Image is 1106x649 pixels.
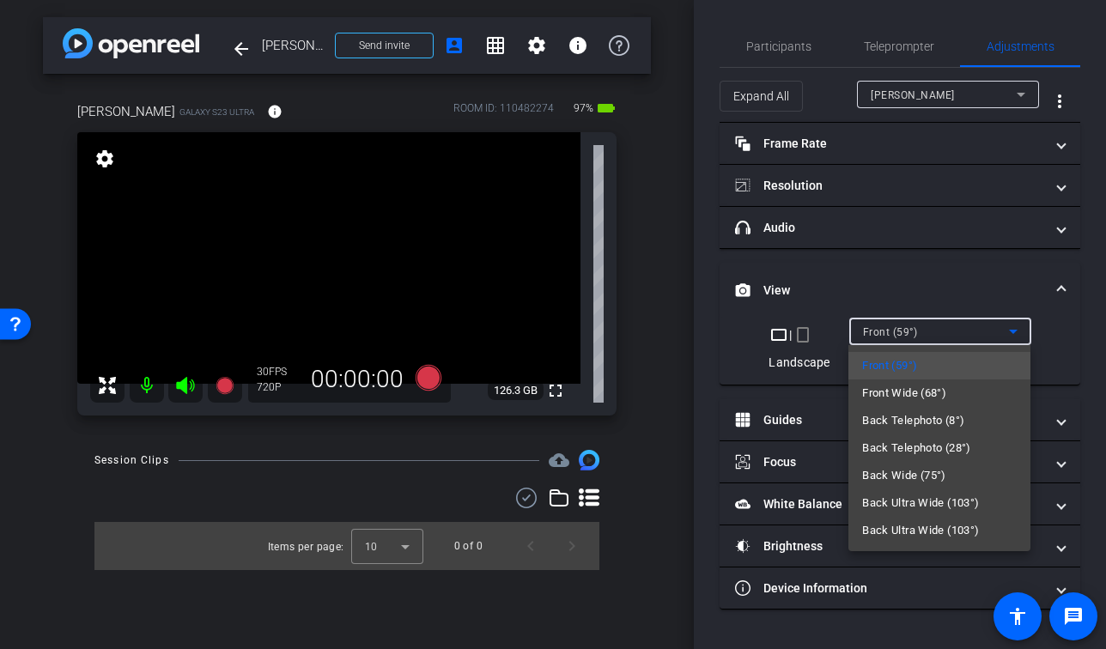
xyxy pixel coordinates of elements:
[862,520,979,541] span: Back Ultra Wide (103°)
[862,493,979,513] span: Back Ultra Wide (103°)
[862,438,971,458] span: Back Telephoto (28°)
[862,383,946,403] span: Front Wide (68°)
[862,355,917,376] span: Front (59°)
[862,465,946,486] span: Back Wide (75°)
[862,410,964,431] span: Back Telephoto (8°)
